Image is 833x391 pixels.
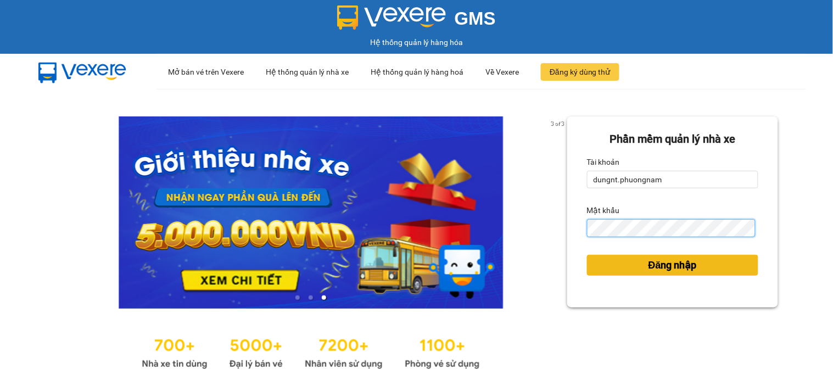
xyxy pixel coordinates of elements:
img: mbUUG5Q.png [27,54,137,90]
button: Đăng nhập [587,255,758,276]
li: slide item 1 [295,295,300,300]
span: GMS [455,8,496,29]
img: Statistics.png [142,331,480,372]
div: Phần mềm quản lý nhà xe [587,131,758,148]
button: previous slide / item [55,116,70,309]
div: Mở bán vé trên Vexere [168,54,244,90]
span: Đăng ký dùng thử [550,66,611,78]
span: Đăng nhập [648,258,697,273]
button: next slide / item [552,116,567,309]
div: Hệ thống quản lý nhà xe [266,54,349,90]
p: 3 of 3 [548,116,567,131]
button: Đăng ký dùng thử [541,63,619,81]
div: Hệ thống quản lý hàng hoá [371,54,463,90]
a: GMS [337,16,496,25]
div: Hệ thống quản lý hàng hóa [3,36,830,48]
img: logo 2 [337,5,446,30]
input: Tài khoản [587,171,758,188]
li: slide item 2 [309,295,313,300]
label: Mật khẩu [587,202,620,219]
li: slide item 3 [322,295,326,300]
input: Mật khẩu [587,219,756,237]
div: Về Vexere [485,54,519,90]
label: Tài khoản [587,153,620,171]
